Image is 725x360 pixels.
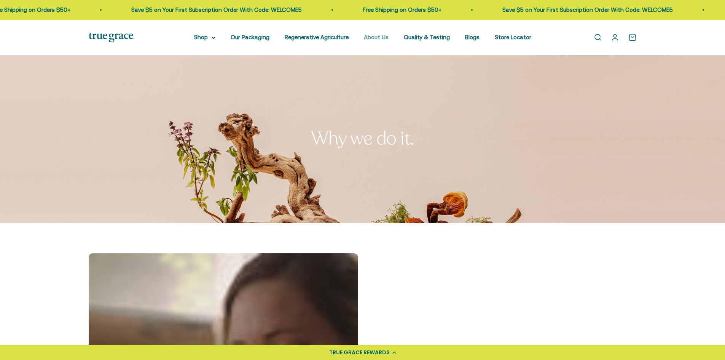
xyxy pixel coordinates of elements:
a: Regenerative Agriculture [285,34,349,40]
a: About Us [364,34,389,40]
summary: Shop [194,33,215,42]
a: Quality & Testing [404,34,450,40]
a: Our Packaging [231,34,269,40]
p: Save $5 on Your First Subscription Order With Code: WELCOME5 [128,5,298,14]
a: Store Locator [495,34,531,40]
a: Blogs [465,34,480,40]
a: Free Shipping on Orders $50+ [359,6,438,13]
div: TRUE GRACE REWARDS [329,349,390,357]
p: Save $5 on Your First Subscription Order With Code: WELCOME5 [499,5,669,14]
split-lines: Why we do it. [311,126,414,151]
